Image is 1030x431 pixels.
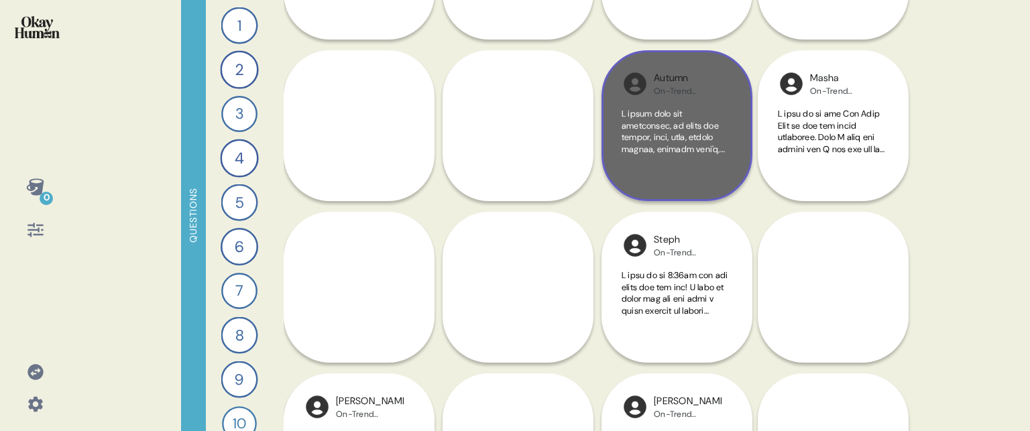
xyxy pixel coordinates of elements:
div: [PERSON_NAME] [654,394,722,409]
div: Autumn [654,71,722,86]
div: On-Trend Convenience Seeker [810,86,878,97]
div: On-Trend Convenience Seeker [654,409,722,420]
div: Steph [654,233,722,247]
div: 1 [221,7,258,44]
img: l1ibTKarBSWXLOhlfT5LxFP+OttMJpPJZDKZTCbz9PgHEggSPYjZSwEAAAAASUVORK5CYII= [622,232,648,259]
div: 3 [221,96,257,132]
div: 2 [220,50,258,88]
img: l1ibTKarBSWXLOhlfT5LxFP+OttMJpPJZDKZTCbz9PgHEggSPYjZSwEAAAAASUVORK5CYII= [622,70,648,97]
img: okayhuman.3b1b6348.png [15,16,60,38]
div: On-Trend Convenience Seeker [654,86,722,97]
div: On-Trend Convenience Seeker [336,409,404,420]
img: l1ibTKarBSWXLOhlfT5LxFP+OttMJpPJZDKZTCbz9PgHEggSPYjZSwEAAAAASUVORK5CYII= [304,393,331,420]
div: 6 [221,228,258,265]
div: 4 [220,139,258,177]
div: 8 [221,317,258,354]
div: On-Trend Convenience Seeker [654,247,722,258]
img: l1ibTKarBSWXLOhlfT5LxFP+OttMJpPJZDKZTCbz9PgHEggSPYjZSwEAAAAASUVORK5CYII= [778,70,805,97]
div: 9 [221,361,258,398]
div: 0 [40,192,53,205]
div: [PERSON_NAME] [336,394,404,409]
div: 5 [221,184,258,221]
div: 7 [221,273,257,309]
img: l1ibTKarBSWXLOhlfT5LxFP+OttMJpPJZDKZTCbz9PgHEggSPYjZSwEAAAAASUVORK5CYII= [622,393,648,420]
div: Masha [810,71,878,86]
